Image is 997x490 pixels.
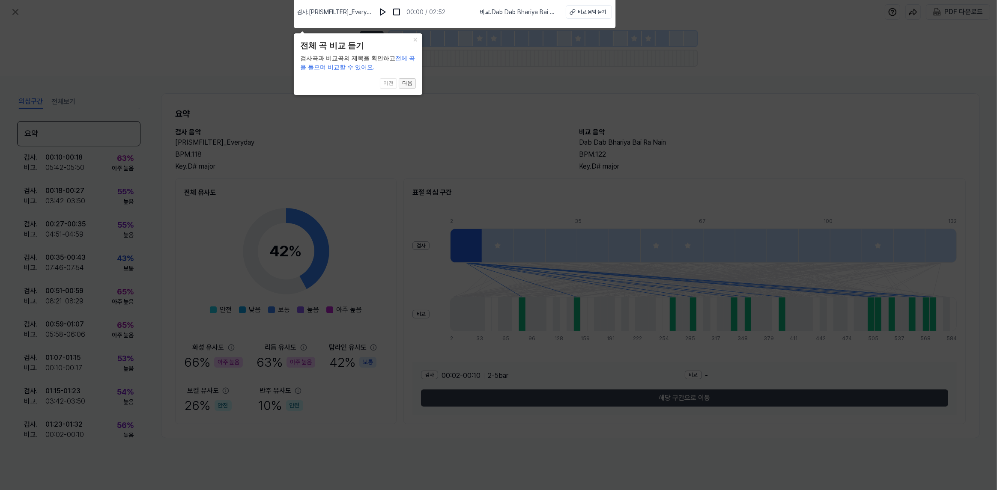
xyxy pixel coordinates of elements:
[578,8,606,16] div: 비교 음악 듣기
[379,8,387,16] img: play
[300,40,416,52] header: 전체 곡 비교 듣기
[566,5,612,19] button: 비교 음악 듣기
[300,55,415,71] span: 전체 곡을 들으며 비교할 수 있어요.
[297,8,373,17] span: 검사 . [PRISMFILTER]_Everyday
[480,8,555,17] span: 비교 . Dab Dab Bhariya Bai Ra Nain
[392,8,401,16] img: stop
[409,33,422,45] button: Close
[300,54,416,72] div: 검사곡과 비교곡의 제목을 확인하고
[407,8,446,17] div: 00:00 / 02:52
[399,78,416,89] button: 다음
